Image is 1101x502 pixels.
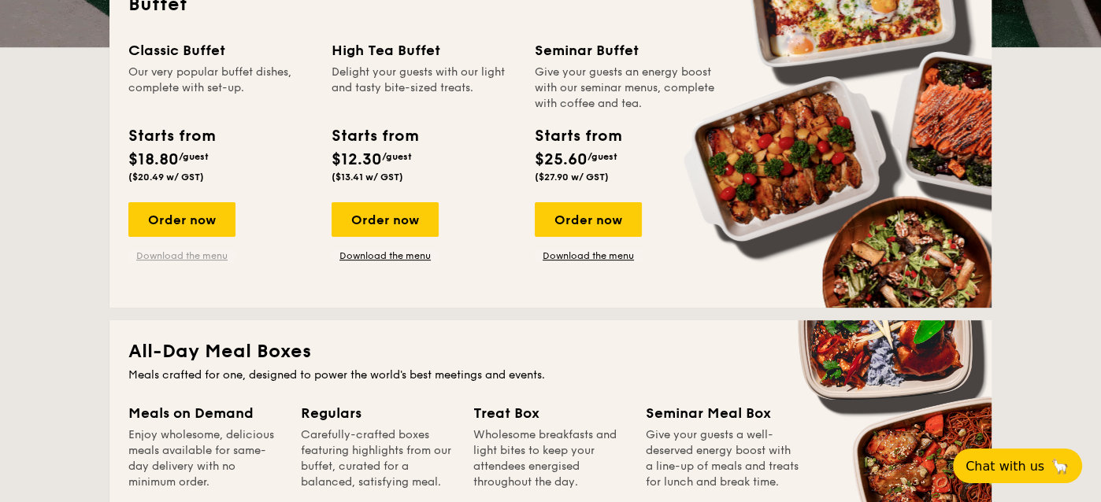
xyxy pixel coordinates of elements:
[128,65,313,112] div: Our very popular buffet dishes, complete with set-up.
[535,65,719,112] div: Give your guests an energy boost with our seminar menus, complete with coffee and tea.
[966,459,1044,474] span: Chat with us
[128,124,214,148] div: Starts from
[332,150,382,169] span: $12.30
[179,151,209,162] span: /guest
[301,427,454,490] div: Carefully-crafted boxes featuring highlights from our buffet, curated for a balanced, satisfying ...
[535,39,719,61] div: Seminar Buffet
[301,402,454,424] div: Regulars
[588,151,617,162] span: /guest
[128,402,282,424] div: Meals on Demand
[535,249,642,262] a: Download the menu
[332,172,403,183] span: ($13.41 w/ GST)
[953,448,1082,483] button: Chat with us🦙
[535,150,588,169] span: $25.60
[128,367,973,383] div: Meals crafted for one, designed to power the world's best meetings and events.
[535,202,642,237] div: Order now
[473,402,627,424] div: Treat Box
[646,427,799,490] div: Give your guests a well-deserved energy boost with a line-up of meals and treats for lunch and br...
[1051,457,1069,475] span: 🦙
[332,124,417,148] div: Starts from
[332,249,439,262] a: Download the menu
[332,202,439,237] div: Order now
[646,402,799,424] div: Seminar Meal Box
[535,124,621,148] div: Starts from
[382,151,412,162] span: /guest
[128,339,973,364] h2: All-Day Meal Boxes
[535,172,609,183] span: ($27.90 w/ GST)
[332,39,516,61] div: High Tea Buffet
[128,202,235,237] div: Order now
[128,150,179,169] span: $18.80
[128,172,204,183] span: ($20.49 w/ GST)
[128,39,313,61] div: Classic Buffet
[332,65,516,112] div: Delight your guests with our light and tasty bite-sized treats.
[128,249,235,262] a: Download the menu
[128,427,282,490] div: Enjoy wholesome, delicious meals available for same-day delivery with no minimum order.
[473,427,627,490] div: Wholesome breakfasts and light bites to keep your attendees energised throughout the day.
